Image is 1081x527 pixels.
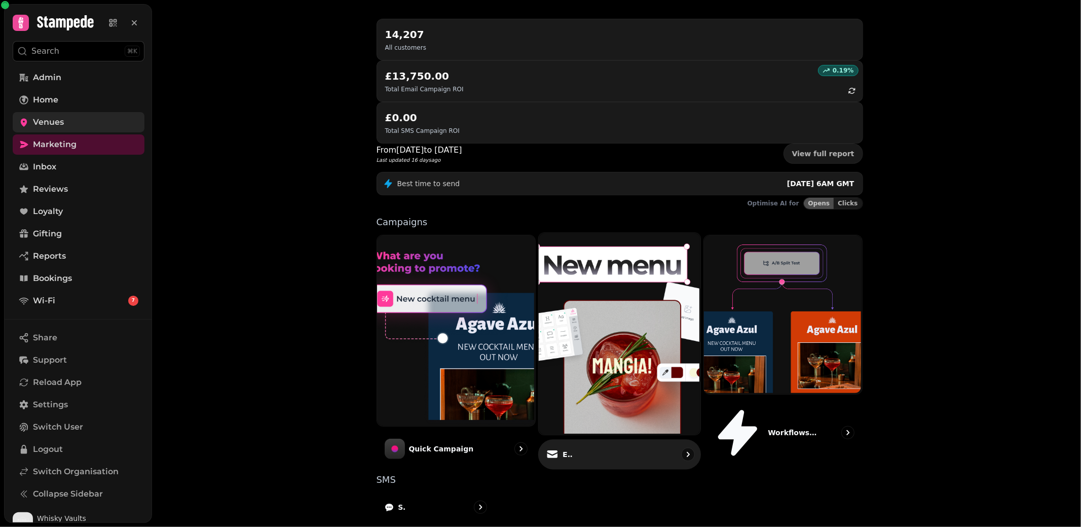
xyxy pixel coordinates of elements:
button: Reload App [13,372,144,393]
a: SMS [377,493,495,522]
a: Quick CampaignQuick Campaign [377,235,536,467]
span: Gifting [33,228,62,240]
p: Campaigns [377,218,863,227]
span: Share [33,332,57,344]
span: Inbox [33,161,56,173]
a: Home [13,90,144,110]
a: Admin [13,67,144,88]
button: Search⌘K [13,41,144,61]
p: Total Email Campaign ROI [385,85,464,93]
button: Switch User [13,417,144,437]
p: Email [563,449,573,460]
p: From [DATE] to [DATE] [377,144,462,156]
p: Last updated 16 days ago [377,156,462,164]
p: 0.19 % [833,66,854,75]
span: Marketing [33,138,77,151]
a: Loyalty [13,201,144,222]
p: Best time to send [397,179,460,189]
p: SMS [398,502,405,512]
span: Reviews [33,183,68,195]
button: Opens [804,198,834,209]
span: Logout [33,443,63,455]
a: Reports [13,246,144,266]
span: Settings [33,399,68,411]
p: Workflows (coming soon) [768,428,818,438]
svg: go to [516,444,526,454]
span: Bookings [33,272,72,285]
a: Bookings [13,268,144,289]
span: Home [33,94,58,106]
a: Venues [13,112,144,132]
span: Clicks [838,200,858,206]
button: Share [13,328,144,348]
svg: go to [475,502,486,512]
span: Collapse Sidebar [33,488,103,500]
span: Loyalty [33,205,63,218]
span: Venues [33,116,64,128]
span: Whisky Vaults [37,515,143,522]
button: refresh [843,82,861,99]
a: EmailEmail [538,232,701,469]
a: Marketing [13,134,144,155]
svg: go to [843,428,853,438]
a: Switch Organisation [13,462,144,482]
button: Logout [13,439,144,460]
button: Collapse Sidebar [13,484,144,504]
div: ⌘K [125,46,140,57]
span: Switch Organisation [33,466,119,478]
p: Optimise AI for [748,199,799,207]
p: Search [31,45,59,57]
img: Quick Campaign [376,234,535,425]
a: Reviews [13,179,144,199]
p: Total SMS Campaign ROI [385,127,460,135]
a: Wi-Fi7 [13,291,144,311]
span: Opens [808,200,830,206]
a: Settings [13,395,144,415]
img: Workflows (coming soon) [703,234,862,393]
button: Support [13,350,144,370]
a: Gifting [13,224,144,244]
span: [DATE] 6AM GMT [787,180,854,188]
p: SMS [377,475,863,484]
img: Email [538,232,699,434]
button: Clicks [834,198,862,209]
a: View full report [784,144,863,164]
span: Switch User [33,421,83,433]
h2: £13,750.00 [385,69,464,83]
h2: £0.00 [385,111,460,125]
svg: go to [683,449,693,460]
span: Support [33,354,67,366]
p: Quick Campaign [409,444,474,454]
span: Wi-Fi [33,295,55,307]
span: Admin [33,72,61,84]
span: 7 [132,297,135,304]
span: Reports [33,250,66,262]
span: Reload App [33,376,82,389]
h2: 14,207 [385,27,426,42]
p: All customers [385,44,426,52]
a: Workflows (coming soon)Workflows (coming soon) [703,235,863,467]
a: Inbox [13,157,144,177]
